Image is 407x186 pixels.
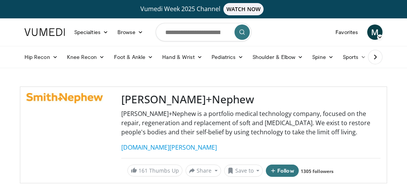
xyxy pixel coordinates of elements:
a: [DOMAIN_NAME][PERSON_NAME] [121,143,217,152]
a: 1305 followers [301,168,334,175]
button: Save to [224,165,263,177]
h3: [PERSON_NAME]+Nephew [121,93,381,106]
a: Shoulder & Elbow [248,49,308,65]
a: Browse [113,24,148,40]
span: 161 [138,167,148,174]
a: Hand & Wrist [158,49,207,65]
a: 161 Thumbs Up [127,165,182,176]
img: Smith+Nephew [26,93,103,103]
a: Spine [308,49,338,65]
img: VuMedi Logo [24,28,65,36]
button: Follow [266,165,299,177]
a: M [367,24,383,40]
a: Vumedi Week 2025 ChannelWATCH NOW [20,3,387,15]
a: Foot & Ankle [109,49,158,65]
a: Favorites [331,24,363,40]
input: Search topics, interventions [156,23,251,41]
a: Knee Recon [62,49,109,65]
span: WATCH NOW [223,3,264,15]
a: Hip Recon [20,49,62,65]
p: [PERSON_NAME]+Nephew is a portfolio medical technology company, focused on the repair, regenerati... [121,109,381,137]
a: Sports [338,49,371,65]
a: Pediatrics [207,49,248,65]
a: Specialties [70,24,113,40]
button: Share [186,165,221,177]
